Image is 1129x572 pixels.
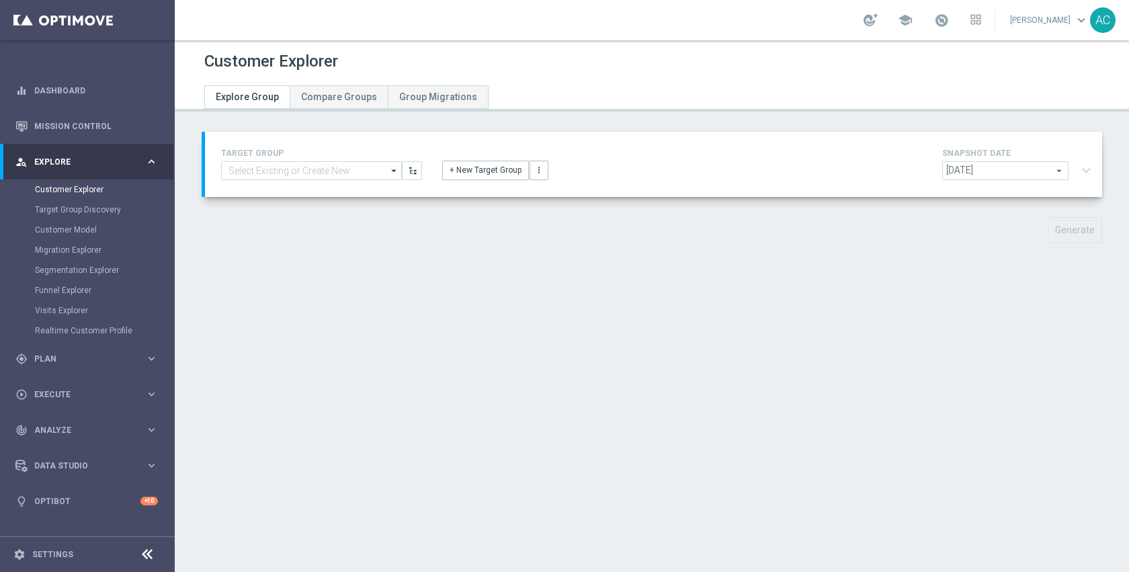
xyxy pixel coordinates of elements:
[216,91,279,102] span: Explore Group
[35,305,140,316] a: Visits Explorer
[15,424,145,436] div: Analyze
[145,352,158,365] i: keyboard_arrow_right
[15,425,159,436] button: track_changes Analyze keyboard_arrow_right
[34,426,145,434] span: Analyze
[35,220,173,240] div: Customer Model
[140,497,158,505] div: +10
[221,149,422,158] h4: TARGET GROUP
[34,108,158,144] a: Mission Control
[15,460,159,471] button: Data Studio keyboard_arrow_right
[145,459,158,472] i: keyboard_arrow_right
[15,157,159,167] button: person_search Explore keyboard_arrow_right
[15,483,158,519] div: Optibot
[34,483,140,519] a: Optibot
[15,156,28,168] i: person_search
[15,85,159,96] button: equalizer Dashboard
[530,161,548,179] button: more_vert
[15,389,145,401] div: Execute
[15,424,28,436] i: track_changes
[15,354,159,364] button: gps_fixed Plan keyboard_arrow_right
[13,548,26,561] i: settings
[34,462,145,470] span: Data Studio
[442,161,529,179] button: + New Target Group
[301,91,377,102] span: Compare Groups
[35,245,140,255] a: Migration Explorer
[1048,217,1102,243] button: Generate
[35,325,140,336] a: Realtime Customer Profile
[898,13,913,28] span: school
[1009,10,1090,30] a: [PERSON_NAME]keyboard_arrow_down
[15,121,159,132] button: Mission Control
[15,496,159,507] button: lightbulb Optibot +10
[35,280,173,300] div: Funnel Explorer
[34,73,158,108] a: Dashboard
[204,85,489,109] ul: Tabs
[15,389,159,400] button: play_circle_outline Execute keyboard_arrow_right
[221,161,402,180] input: Select Existing or Create New
[35,224,140,235] a: Customer Model
[34,391,145,399] span: Execute
[32,550,73,559] a: Settings
[942,149,1097,158] h4: SNAPSHOT DATE
[35,321,173,341] div: Realtime Customer Profile
[35,240,173,260] div: Migration Explorer
[35,204,140,215] a: Target Group Discovery
[145,423,158,436] i: keyboard_arrow_right
[15,156,145,168] div: Explore
[15,353,28,365] i: gps_fixed
[15,108,158,144] div: Mission Control
[15,389,28,401] i: play_circle_outline
[1090,7,1116,33] div: AC
[399,91,477,102] span: Group Migrations
[145,388,158,401] i: keyboard_arrow_right
[388,162,401,179] i: arrow_drop_down
[35,260,173,280] div: Segmentation Explorer
[35,184,140,195] a: Customer Explorer
[35,265,140,276] a: Segmentation Explorer
[15,73,158,108] div: Dashboard
[35,200,173,220] div: Target Group Discovery
[221,145,1086,183] div: TARGET GROUP arrow_drop_down + New Target Group more_vert SNAPSHOT DATE arrow_drop_down expand_more
[34,355,145,363] span: Plan
[35,285,140,296] a: Funnel Explorer
[1074,13,1089,28] span: keyboard_arrow_down
[145,155,158,168] i: keyboard_arrow_right
[15,495,28,507] i: lightbulb
[35,179,173,200] div: Customer Explorer
[35,300,173,321] div: Visits Explorer
[15,353,145,365] div: Plan
[204,52,338,71] h1: Customer Explorer
[15,460,145,472] div: Data Studio
[534,165,544,175] i: more_vert
[15,85,28,97] i: equalizer
[34,158,145,166] span: Explore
